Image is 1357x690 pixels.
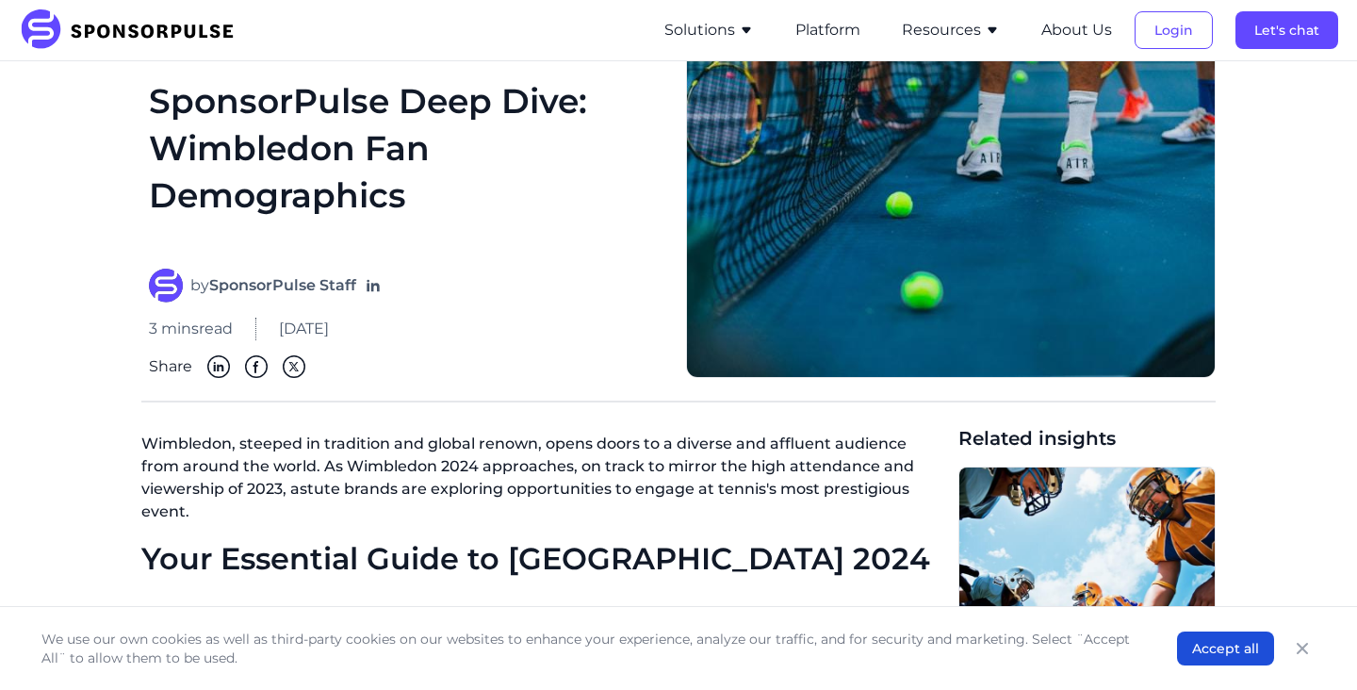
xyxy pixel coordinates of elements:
img: Linkedin [207,355,230,378]
button: Platform [795,19,860,41]
button: About Us [1041,19,1112,41]
img: Photo by Hermes Rivera ,courtesy of Unsplash [686,25,1216,379]
h1: Your Essential Guide to [GEOGRAPHIC_DATA] 2024 [141,538,943,581]
span: [DATE] [279,318,329,340]
a: Let's chat [1235,22,1338,39]
strong: SponsorPulse Staff [209,276,356,294]
img: SponsorPulse [19,9,248,51]
iframe: Chat Widget [1263,600,1357,690]
img: Twitter [283,355,305,378]
button: Login [1135,11,1213,49]
div: Widget de chat [1263,600,1357,690]
span: 3 mins read [149,318,233,340]
img: Getty Images courtesy of Unsplash [959,468,1215,649]
a: Platform [795,22,860,39]
img: Facebook [245,355,268,378]
img: SponsorPulse Staff [149,269,183,303]
span: Related insights [958,425,1216,452]
span: Share [149,355,192,378]
button: Accept all [1177,632,1274,665]
a: Login [1135,22,1213,39]
p: We use our own cookies as well as third-party cookies on our websites to enhance your experience,... [41,630,1139,667]
h2: The Evolving Wimbledon Audience [141,603,943,635]
span: by [190,274,356,297]
p: Wimbledon, steeped in tradition and global renown, opens doors to a diverse and affluent audience... [141,425,943,538]
h1: SponsorPulse Deep Dive: Wimbledon Fan Demographics [149,77,663,247]
button: Let's chat [1235,11,1338,49]
button: Solutions [664,19,754,41]
button: Resources [902,19,1000,41]
a: Follow on LinkedIn [364,276,383,295]
a: About Us [1041,22,1112,39]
